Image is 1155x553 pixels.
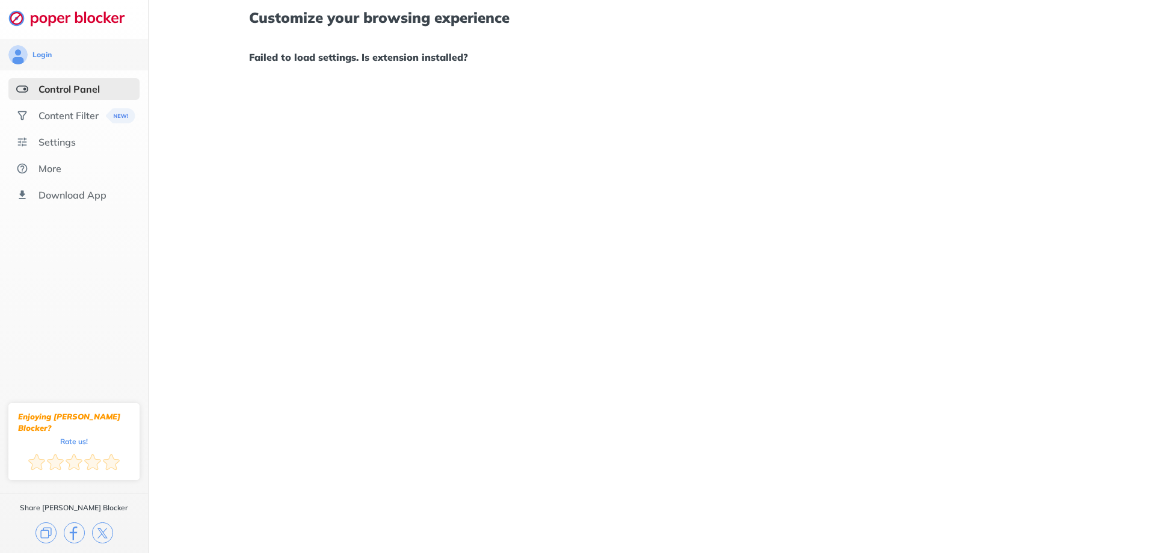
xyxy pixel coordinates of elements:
[38,189,106,201] div: Download App
[8,10,138,26] img: logo-webpage.svg
[16,136,28,148] img: settings.svg
[20,503,128,513] div: Share [PERSON_NAME] Blocker
[38,83,100,95] div: Control Panel
[64,522,85,543] img: facebook.svg
[92,522,113,543] img: x.svg
[16,83,28,95] img: features-selected.svg
[38,110,99,122] div: Content Filter
[16,162,28,175] img: about.svg
[16,110,28,122] img: social.svg
[60,439,88,444] div: Rate us!
[249,10,1054,25] h1: Customize your browsing experience
[32,50,52,60] div: Login
[18,411,130,434] div: Enjoying [PERSON_NAME] Blocker?
[35,522,57,543] img: copy.svg
[38,162,61,175] div: More
[8,45,28,64] img: avatar.svg
[249,49,1054,65] h1: Failed to load settings. Is extension installed?
[16,189,28,201] img: download-app.svg
[106,108,135,123] img: menuBanner.svg
[38,136,76,148] div: Settings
